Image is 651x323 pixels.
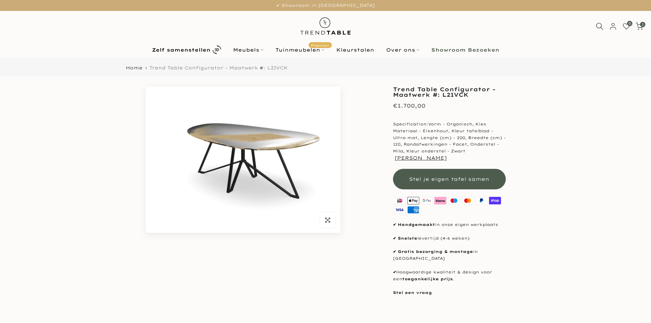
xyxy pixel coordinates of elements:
img: master [461,196,475,205]
strong: ✔ [393,249,396,254]
a: Showroom Bezoeken [425,46,505,54]
span: 1 [640,22,645,27]
img: ideal [393,196,407,205]
strong: ✔ [393,222,396,227]
p: in onze eigen werkplaats [393,221,506,228]
img: google pay [420,196,434,205]
a: Over ons [380,46,425,54]
a: TuinmeubelenPopulair [269,46,330,54]
a: Kleurstalen [330,46,380,54]
span: 0 [627,21,632,26]
img: paypal [474,196,488,205]
a: Meubels [227,46,269,54]
img: shopify pay [488,196,502,205]
button: [PERSON_NAME] [395,155,447,161]
a: 1 [636,23,643,30]
strong: ✔ [393,236,396,241]
p: levertijd (4-6 weken) [393,235,506,242]
p: Specification:Vorm - Organisch, Kies Materiaal - Eikenhout, Kleur tafelblad - Ultra mat, Lengte (... [393,121,506,162]
strong: ✔ [393,270,396,274]
b: Zelf samenstellen [152,48,211,52]
h1: Trend Table Configurator - Maatwerk #: L21VCK [393,86,506,97]
img: american express [406,205,420,215]
img: visa [393,205,407,215]
a: Stel een vraag [393,290,432,295]
strong: Handgemaakt [398,222,435,227]
span: Stel je eigen tafel samen [409,176,489,182]
img: trend-table [296,11,355,41]
strong: Snelste [398,236,417,241]
a: 0 [623,23,630,30]
span: Populair [309,42,332,48]
div: €1.700,00 [393,101,425,111]
img: klarna [434,196,447,205]
img: maestro [447,196,461,205]
span: Trend Table Configurator - Maatwerk #: L21VCK [149,65,288,70]
p: Hoogwaardige kwaliteit & design voor een . [393,269,506,283]
img: apple pay [406,196,420,205]
b: Showroom Bezoeken [431,48,499,52]
a: Zelf samenstellen [146,44,227,56]
strong: toegankelijke prijs [402,277,453,281]
p: ✔ Showroom in [GEOGRAPHIC_DATA] [9,2,642,9]
strong: Gratis bezorging & montage [398,249,473,254]
p: in [GEOGRAPHIC_DATA] [393,248,506,262]
a: Home [126,66,143,70]
button: Stel je eigen tafel samen [393,169,506,189]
